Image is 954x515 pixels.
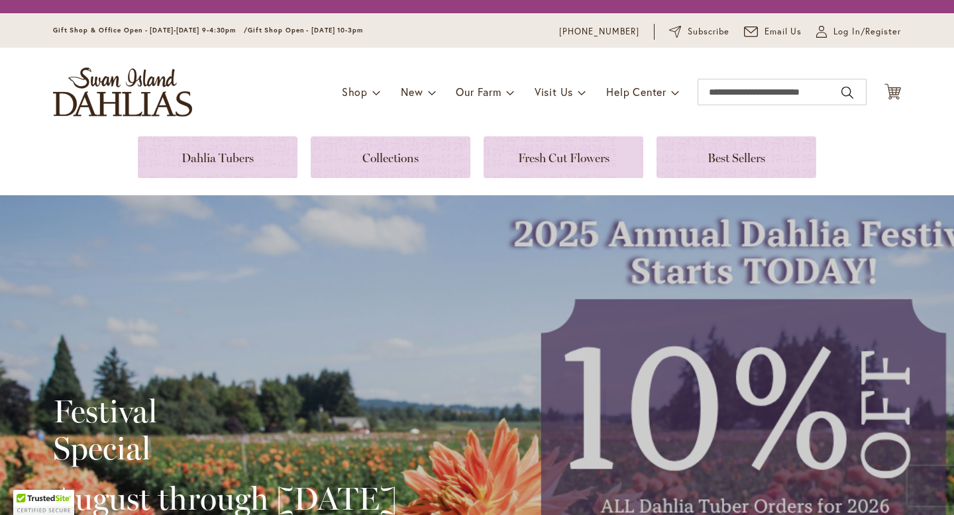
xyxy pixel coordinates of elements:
[535,85,573,99] span: Visit Us
[744,25,802,38] a: Email Us
[401,85,423,99] span: New
[765,25,802,38] span: Email Us
[559,25,639,38] a: [PHONE_NUMBER]
[841,82,853,103] button: Search
[833,25,901,38] span: Log In/Register
[606,85,666,99] span: Help Center
[669,25,729,38] a: Subscribe
[456,85,501,99] span: Our Farm
[248,26,363,34] span: Gift Shop Open - [DATE] 10-3pm
[13,490,74,515] div: TrustedSite Certified
[53,68,192,117] a: store logo
[53,393,397,467] h2: Festival Special
[688,25,729,38] span: Subscribe
[816,25,901,38] a: Log In/Register
[53,26,248,34] span: Gift Shop & Office Open - [DATE]-[DATE] 9-4:30pm /
[342,85,368,99] span: Shop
